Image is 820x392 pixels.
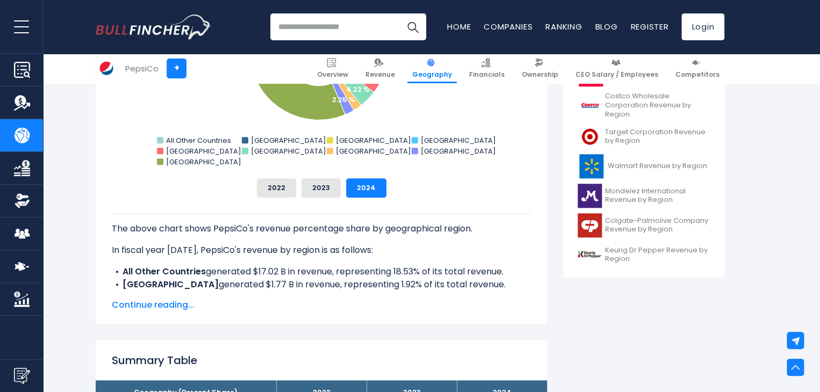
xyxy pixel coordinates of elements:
span: Walmart Revenue by Region [608,162,707,171]
a: Mondelez International Revenue by Region [571,181,716,210]
a: Competitors [671,54,724,83]
b: [GEOGRAPHIC_DATA] [123,291,219,303]
a: Colgate-Palmolive Company Revenue by Region [571,210,716,240]
img: PEP logo [96,58,117,78]
a: Ownership [517,54,563,83]
a: Costco Wholesale Corporation Revenue by Region [571,89,716,122]
text: [GEOGRAPHIC_DATA] [421,135,496,146]
span: CEO Salary / Employees [576,70,658,79]
span: Target Corporation Revenue by Region [605,128,710,146]
a: Ranking [545,21,582,32]
img: TGT logo [578,125,602,149]
img: Ownership [14,193,30,209]
text: [GEOGRAPHIC_DATA] [166,146,241,156]
a: Home [447,21,471,32]
img: KDP logo [578,243,602,267]
span: Ownership [522,70,558,79]
button: 2024 [346,178,386,198]
text: 4.22 % [346,84,370,95]
a: Blog [595,21,617,32]
img: COST logo [578,93,602,118]
text: [GEOGRAPHIC_DATA] [251,146,326,156]
a: Revenue [361,54,400,83]
span: Competitors [675,70,720,79]
img: CL logo [578,213,602,237]
span: Continue reading... [112,299,531,311]
text: [GEOGRAPHIC_DATA] [336,146,411,156]
text: [GEOGRAPHIC_DATA] [336,135,411,146]
p: In fiscal year [DATE], PepsiCo's revenue by region is as follows: [112,244,531,257]
div: PepsiCo [125,62,159,75]
a: Overview [312,54,353,83]
a: Target Corporation Revenue by Region [571,122,716,151]
li: generated $17.02 B in revenue, representing 18.53% of its total revenue. [112,265,531,278]
text: 2.25 % [332,95,355,105]
span: Geography [412,70,452,79]
img: WMT logo [578,154,605,178]
li: generated $1.77 B in revenue, representing 1.92% of its total revenue. [112,278,531,291]
h2: Summary Table [112,352,531,368]
img: Bullfincher logo [96,14,212,39]
text: All Other Countries [166,135,231,146]
button: 2023 [301,178,341,198]
p: The above chart shows PepsiCo's revenue percentage share by geographical region. [112,222,531,235]
img: MDLZ logo [578,184,602,208]
span: Colgate-Palmolive Company Revenue by Region [605,216,710,235]
a: Geography [407,54,457,83]
span: Financials [469,70,505,79]
span: Revenue [365,70,395,79]
a: Register [630,21,668,32]
button: Search [399,13,426,40]
b: All Other Countries [123,265,206,278]
li: generated $3.76 B in revenue, representing 4.1% of its total revenue. [112,291,531,304]
span: Costco Wholesale Corporation Revenue by Region [605,92,710,119]
button: 2022 [257,178,296,198]
a: + [167,59,186,78]
a: Walmart Revenue by Region [571,151,716,181]
span: Keurig Dr Pepper Revenue by Region [605,246,710,264]
a: Companies [484,21,533,32]
span: Kellanova Revenue by Region [607,66,710,84]
span: Mondelez International Revenue by Region [605,187,710,205]
text: [GEOGRAPHIC_DATA] [421,146,496,156]
text: [GEOGRAPHIC_DATA] [251,135,326,146]
a: Keurig Dr Pepper Revenue by Region [571,240,716,270]
b: [GEOGRAPHIC_DATA] [123,278,219,291]
a: Financials [464,54,509,83]
a: CEO Salary / Employees [571,54,663,83]
a: Login [681,13,724,40]
span: Overview [317,70,348,79]
text: [GEOGRAPHIC_DATA] [166,157,241,167]
a: Go to homepage [96,14,211,39]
